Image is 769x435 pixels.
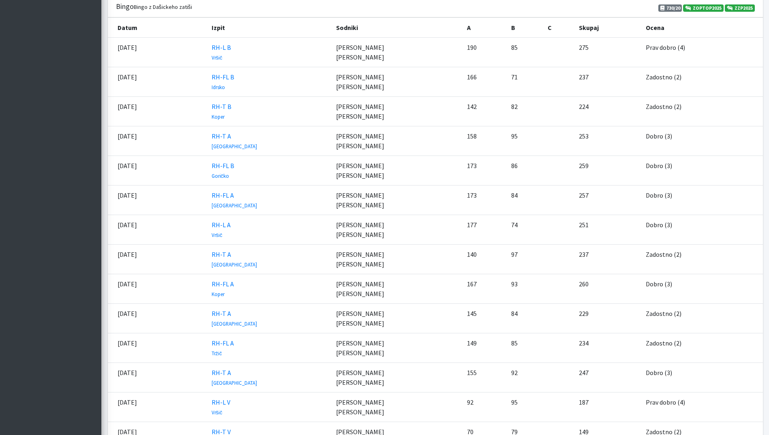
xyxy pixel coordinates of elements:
td: 97 [506,245,543,274]
td: [DATE] [108,245,207,274]
td: Prav dobro (4) [641,392,763,422]
td: [PERSON_NAME] [PERSON_NAME] [331,274,462,304]
td: 84 [506,186,543,215]
td: 234 [574,333,641,363]
td: 142 [462,97,506,126]
small: Goričko [212,173,229,179]
td: 92 [506,363,543,392]
td: [DATE] [108,38,207,67]
td: 237 [574,245,641,274]
td: Zadostno (2) [641,67,763,97]
a: RH-FL A Tržič [212,339,234,357]
td: [PERSON_NAME] [PERSON_NAME] [331,38,462,67]
td: 187 [574,392,641,422]
td: 253 [574,126,641,156]
small: Idrsko [212,84,225,90]
td: Prav dobro (4) [641,38,763,67]
small: Vršič [212,409,223,416]
td: 247 [574,363,641,392]
td: 84 [506,304,543,333]
td: [PERSON_NAME] [PERSON_NAME] [331,333,462,363]
td: [DATE] [108,126,207,156]
td: 71 [506,67,543,97]
td: Dobro (3) [641,215,763,245]
td: [PERSON_NAME] [PERSON_NAME] [331,363,462,392]
td: [PERSON_NAME] [PERSON_NAME] [331,245,462,274]
small: Tržič [212,350,222,356]
a: RH-T A [GEOGRAPHIC_DATA] [212,309,257,327]
td: 85 [506,333,543,363]
h3: Bingo [116,2,192,11]
small: Vršič [212,232,223,238]
a: RH-T B Koper [212,102,231,120]
td: [DATE] [108,97,207,126]
a: ZOPTOP2025 [683,4,724,12]
a: RH-L A Vršič [212,221,231,239]
th: A [462,18,506,38]
td: 155 [462,363,506,392]
small: [GEOGRAPHIC_DATA] [212,202,257,209]
a: RH-T A [GEOGRAPHIC_DATA] [212,132,257,150]
td: Zadostno (2) [641,97,763,126]
th: B [506,18,543,38]
td: 92 [462,392,506,422]
td: 260 [574,274,641,304]
td: 85 [506,38,543,67]
a: RH-FL A [GEOGRAPHIC_DATA] [212,191,257,209]
td: [PERSON_NAME] [PERSON_NAME] [331,126,462,156]
th: Sodniki [331,18,462,38]
small: [GEOGRAPHIC_DATA] [212,380,257,386]
td: 86 [506,156,543,186]
td: [DATE] [108,333,207,363]
a: RH-FL B Idrsko [212,73,234,91]
a: RH-T A [GEOGRAPHIC_DATA] [212,369,257,386]
td: [DATE] [108,363,207,392]
td: 257 [574,186,641,215]
th: Ocena [641,18,763,38]
a: ZZP2025 [725,4,755,12]
td: [DATE] [108,215,207,245]
td: Dobro (3) [641,274,763,304]
td: 166 [462,67,506,97]
th: Izpit [207,18,331,38]
th: Datum [108,18,207,38]
td: 237 [574,67,641,97]
td: 190 [462,38,506,67]
small: Koper [212,113,225,120]
small: [GEOGRAPHIC_DATA] [212,143,257,149]
small: Bingo z Dašickeho zatiši [134,3,192,11]
td: 95 [506,126,543,156]
td: [DATE] [108,186,207,215]
td: [DATE] [108,392,207,422]
td: 177 [462,215,506,245]
td: Dobro (3) [641,156,763,186]
th: Skupaj [574,18,641,38]
td: 93 [506,274,543,304]
a: RH-FL A Koper [212,280,234,298]
small: Vršič [212,54,223,61]
td: 173 [462,156,506,186]
a: RH-L B Vršič [212,43,231,61]
a: RH-FL B Goričko [212,162,234,179]
td: 158 [462,126,506,156]
small: [GEOGRAPHIC_DATA] [212,261,257,268]
td: 275 [574,38,641,67]
td: 74 [506,215,543,245]
td: 145 [462,304,506,333]
a: RH-L V Vršič [212,398,230,416]
td: [DATE] [108,274,207,304]
td: [PERSON_NAME] [PERSON_NAME] [331,392,462,422]
td: Dobro (3) [641,186,763,215]
td: [PERSON_NAME] [PERSON_NAME] [331,97,462,126]
small: [GEOGRAPHIC_DATA] [212,320,257,327]
td: [DATE] [108,156,207,186]
td: 173 [462,186,506,215]
td: 229 [574,304,641,333]
td: Zadostno (2) [641,333,763,363]
td: [PERSON_NAME] [PERSON_NAME] [331,67,462,97]
th: C [543,18,574,38]
td: [PERSON_NAME] [PERSON_NAME] [331,186,462,215]
td: [DATE] [108,304,207,333]
td: 167 [462,274,506,304]
td: [PERSON_NAME] [PERSON_NAME] [331,304,462,333]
